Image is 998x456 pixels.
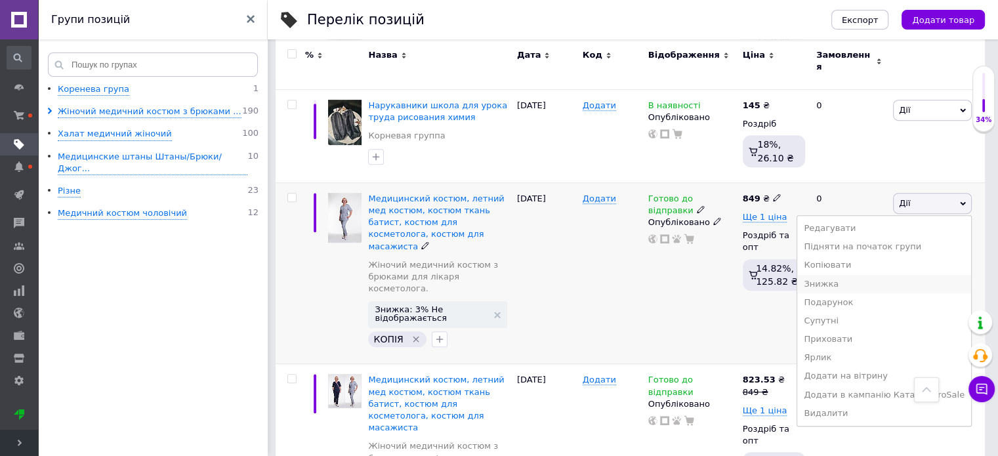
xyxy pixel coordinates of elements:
span: 190 [242,106,259,118]
div: 0 [808,90,890,183]
span: Готово до відправки [648,194,694,219]
div: Опубліковано [648,112,736,123]
li: Додати на вітрину [797,367,971,385]
span: 23 [247,185,259,197]
span: Код [583,49,602,61]
span: Ще 1 ціна [743,405,787,416]
span: 10 [247,151,259,175]
span: Дата [517,49,541,61]
div: Роздріб [743,118,805,130]
div: Коренева група [58,83,129,96]
span: Додати товар [912,15,974,25]
div: 0 [808,182,890,364]
a: Нарукавники школа для урока труда рисования химия [368,100,507,122]
div: Медицинские штаны Штаны/Брюки/Джог... [58,151,247,175]
li: Підняти на початок групи [797,238,971,256]
a: Жіночий медичний костюм з брюками для лікаря косметолога. [368,259,510,295]
span: Назва [368,49,397,61]
span: 12 [247,207,259,220]
div: ₴ [743,193,781,205]
li: Ярлик [797,348,971,367]
span: Додати [583,100,616,111]
span: Відображення [648,49,720,61]
span: 100 [242,128,259,140]
button: Чат з покупцем [968,376,995,402]
li: Знижка [797,275,971,293]
div: Роздріб та опт [743,230,805,253]
span: Дії [899,105,910,115]
span: Замовлення [816,49,873,73]
span: Додати [583,375,616,385]
span: КОПІЯ [373,334,403,344]
svg: Видалити мітку [411,334,421,344]
b: 849 [743,194,760,203]
span: 18%, 26.10 ₴ [757,139,793,163]
span: Ціна [743,49,765,61]
img: Медицинский костюм, летний мед костюм, костюм ткань батист, костюм для косметолога, костюм для ма... [328,374,362,407]
button: Додати товар [902,10,985,30]
span: Експорт [842,15,879,25]
div: ₴ [743,100,770,112]
li: Копіювати [797,256,971,274]
a: Медицинский костюм, летний мед костюм, костюм ткань батист, костюм для косметолога, костюм для ма... [368,375,504,432]
span: Додати [583,194,616,204]
li: Супутні [797,312,971,330]
span: % [305,49,314,61]
li: Видалити [797,404,971,423]
b: 823.53 [743,375,776,384]
a: Медицинский костюм, летний мед костюм, костюм ткань батист, костюм для косметолога, костюм для ма... [368,194,504,251]
img: Нарукавники школа для урока труда рисования химия [328,100,362,145]
span: Знижка: 3% Не відображається [375,305,487,322]
b: 145 [743,100,760,110]
div: Медичний костюм чоловічий [58,207,187,220]
span: Дії [899,198,910,208]
div: 34% [973,115,994,125]
div: Опубліковано [648,217,736,228]
span: 14.82%, 125.82 ₴ [756,263,798,287]
a: Корневая группа [368,130,445,142]
span: 1 [253,83,259,96]
li: Редагувати [797,219,971,238]
span: Готово до відправки [648,375,694,400]
div: Халат медичний жіночий [58,128,172,140]
input: Пошук по групах [48,52,258,77]
img: Медицинский костюм, летний мед костюм, костюм ткань батист, костюм для косметолога, костюм для ма... [328,193,362,243]
div: [DATE] [514,90,579,183]
div: Різне [58,185,81,197]
div: Опубліковано [648,398,736,410]
div: ₴ [743,374,785,386]
li: Додати в кампанію Каталог ProSale [797,386,971,404]
div: [DATE] [514,182,579,364]
div: Перелік позицій [307,13,425,27]
span: Ще 1 ціна [743,212,787,222]
li: Приховати [797,330,971,348]
div: 849 ₴ [743,386,785,398]
button: Експорт [831,10,889,30]
span: В наявності [648,100,701,114]
li: Подарунок [797,293,971,312]
div: Жіночий медичний костюм з брюками ... [58,106,241,118]
div: Роздріб та опт [743,423,805,447]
